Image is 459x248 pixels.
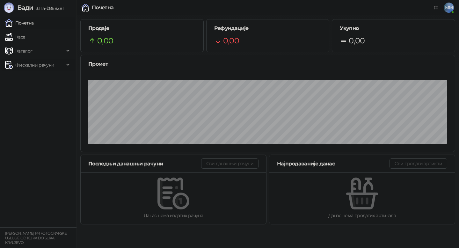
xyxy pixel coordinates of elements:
a: Каса [5,31,25,43]
button: Сви продати артикли [390,158,447,169]
h5: Рефундације [214,25,322,32]
div: Промет [88,60,447,68]
div: Последњи данашњи рачуни [88,160,201,168]
span: Каталог [15,45,33,57]
div: Данас нема продатих артикала [280,212,445,219]
span: 0,00 [223,35,239,47]
a: Документација [431,3,441,13]
h5: Продаје [88,25,196,32]
span: Фискални рачуни [15,59,54,71]
span: 3.11.4-b868281 [33,5,63,11]
span: 0,00 [349,35,365,47]
span: Бади [17,4,33,11]
span: MM [444,3,454,13]
span: 0,00 [97,35,113,47]
a: Почетна [5,17,34,29]
small: [PERSON_NAME] PR FOTOGRAFSKE USLUGE OD KLIKA DO SLIKA KRALJEVO [5,231,67,245]
h5: Укупно [340,25,447,32]
img: Logo [4,3,14,13]
div: Данас нема издатих рачуна [91,212,256,219]
button: Сви данашњи рачуни [201,158,259,169]
div: Почетна [92,5,114,10]
div: Најпродаваније данас [277,160,390,168]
